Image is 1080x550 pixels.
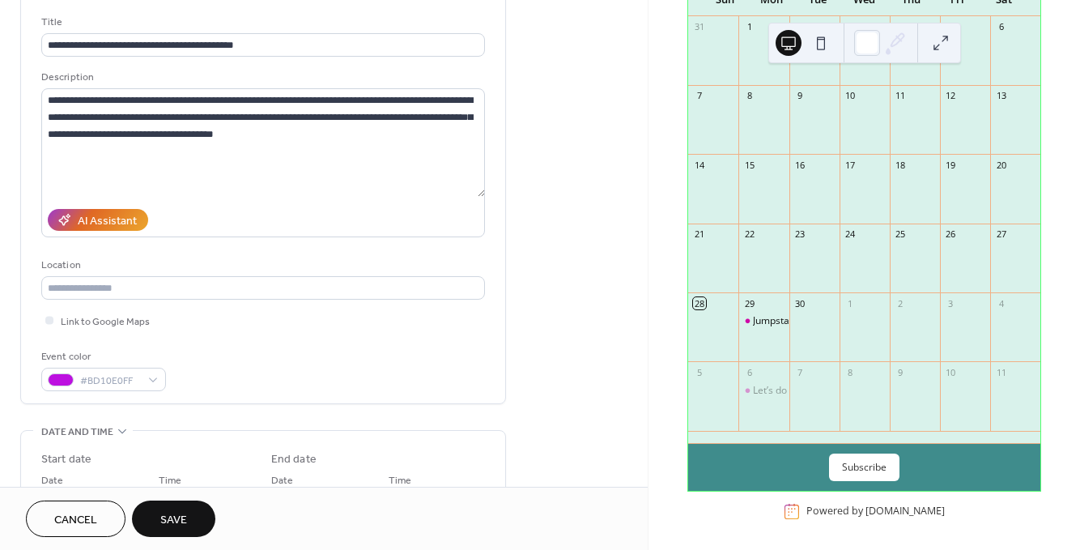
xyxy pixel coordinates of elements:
div: 25 [895,228,907,241]
div: Let’s do The Work! [738,384,789,398]
div: 17 [844,159,857,171]
div: 28 [693,297,705,309]
div: Let’s do The Work! [753,384,835,398]
div: 2 [794,21,806,33]
div: 23 [794,228,806,241]
div: 31 [693,21,705,33]
div: 9 [895,366,907,378]
div: 6 [995,21,1007,33]
div: 21 [693,228,705,241]
span: Cancel [54,512,97,529]
div: Location [41,257,482,274]
div: 5 [945,21,957,33]
div: 26 [945,228,957,241]
div: Title [41,14,482,31]
span: Save [160,512,187,529]
div: 22 [743,228,755,241]
div: AI Assistant [78,213,137,230]
div: 8 [844,366,857,378]
div: 20 [995,159,1007,171]
button: AI Assistant [48,209,148,231]
div: Jumpstart your child’s wellness journey [DATE]! [753,314,963,328]
span: Link to Google Maps [61,313,150,330]
div: 8 [743,90,755,102]
div: 19 [945,159,957,171]
div: 4 [895,21,907,33]
div: 11 [895,90,907,102]
span: Time [389,472,411,489]
div: 1 [743,21,755,33]
div: Event color [41,348,163,365]
div: 4 [995,297,1007,309]
span: Time [159,472,181,489]
div: 7 [693,90,705,102]
div: 29 [743,297,755,309]
div: 2 [895,297,907,309]
button: Subscribe [829,454,899,481]
div: 27 [995,228,1007,241]
div: 13 [995,90,1007,102]
div: 16 [794,159,806,171]
div: End date [271,451,317,468]
div: 18 [895,159,907,171]
div: 9 [794,90,806,102]
div: 3 [945,297,957,309]
div: 7 [794,366,806,378]
div: 12 [945,90,957,102]
div: 5 [693,366,705,378]
span: #BD10E0FF [80,373,140,390]
div: 10 [844,90,857,102]
div: 14 [693,159,705,171]
span: Date [271,472,293,489]
a: [DOMAIN_NAME] [865,505,945,518]
div: Description [41,69,482,86]
div: 24 [844,228,857,241]
div: 30 [794,297,806,309]
span: Date and time [41,424,113,441]
div: 10 [945,366,957,378]
div: 1 [844,297,857,309]
div: Start date [41,451,91,468]
button: Cancel [26,501,125,537]
div: 6 [743,366,755,378]
button: Save [132,501,215,537]
div: 3 [844,21,857,33]
div: Jumpstart your child’s wellness journey TODAY! [738,314,789,328]
div: 11 [995,366,1007,378]
div: 15 [743,159,755,171]
div: Powered by [806,505,945,518]
span: Date [41,472,63,489]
